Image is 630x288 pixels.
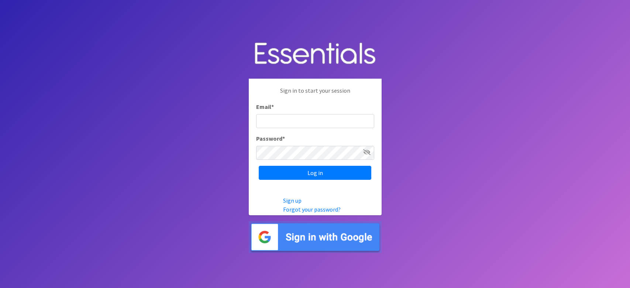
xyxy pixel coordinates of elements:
[259,166,371,180] input: Log in
[271,103,274,110] abbr: required
[249,35,382,73] img: Human Essentials
[282,135,285,142] abbr: required
[256,134,285,143] label: Password
[283,206,341,213] a: Forgot your password?
[256,86,374,102] p: Sign in to start your session
[283,197,302,204] a: Sign up
[249,221,382,253] img: Sign in with Google
[256,102,274,111] label: Email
